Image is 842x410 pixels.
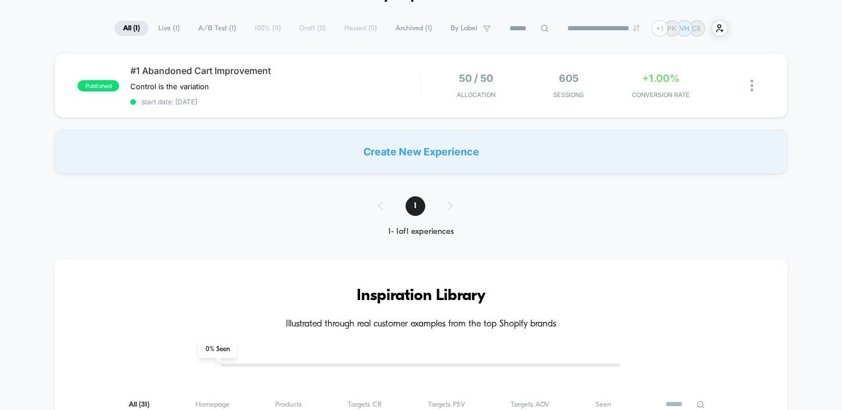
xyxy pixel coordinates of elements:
[130,98,420,106] span: start date: [DATE]
[680,24,689,33] p: VH
[387,21,440,36] span: Archived ( 1 )
[150,21,188,36] span: Live ( 1 )
[406,196,425,216] span: 1
[129,400,149,409] span: All
[88,319,753,330] h4: Illustrated through real customer examples from the top Shopify brands
[130,65,420,76] span: #1 Abandoned Cart Improvement
[667,24,676,33] p: PK
[750,80,753,91] img: close
[595,400,611,409] span: Seen
[428,400,465,409] span: Targets PSV
[692,24,701,33] p: CE
[130,82,209,91] span: Control is the variation
[652,20,668,36] div: + 1
[54,129,787,174] div: Create New Experience
[199,341,236,358] span: 0 % Seen
[190,21,244,36] span: A/B Test ( 1 )
[139,401,149,408] span: ( 31 )
[525,91,612,99] span: Sessions
[275,400,302,409] span: Products
[642,72,680,84] span: +1.00%
[511,400,549,409] span: Targets AOV
[457,91,495,99] span: Allocation
[78,80,119,91] span: published
[633,25,640,31] img: end
[617,91,704,99] span: CONVERSION RATE
[450,24,477,33] span: By Label
[459,72,493,84] span: 50 / 50
[115,21,148,36] span: All ( 1 )
[367,227,475,237] div: 1 - 1 of 1 experiences
[88,287,753,305] h3: Inspiration Library
[348,400,382,409] span: Targets CR
[195,400,230,409] span: Homepage
[559,72,579,84] span: 605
